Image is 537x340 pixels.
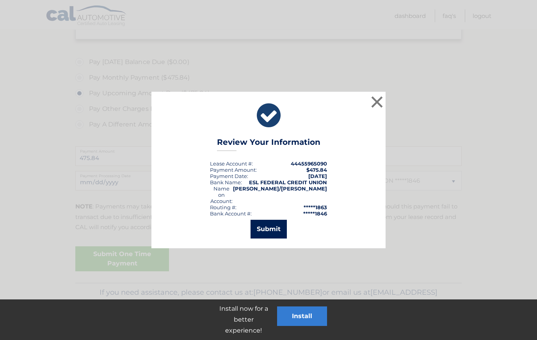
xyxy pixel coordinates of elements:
div: Bank Name: [210,179,242,185]
strong: ESL FEDERAL CREDIT UNION [249,179,327,185]
strong: [PERSON_NAME]/[PERSON_NAME] [233,185,327,192]
div: Bank Account #: [210,210,252,217]
h3: Review Your Information [217,137,320,151]
div: Name on Account: [210,185,233,204]
span: $475.84 [306,167,327,173]
div: Lease Account #: [210,160,253,167]
button: Submit [251,220,287,239]
strong: 44455965090 [291,160,327,167]
p: Install now for a better experience! [210,303,277,336]
div: Routing #: [210,204,236,210]
span: [DATE] [308,173,327,179]
div: Payment Amount: [210,167,257,173]
div: : [210,173,248,179]
span: Payment Date [210,173,247,179]
button: × [369,94,385,110]
button: Install [277,306,327,326]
